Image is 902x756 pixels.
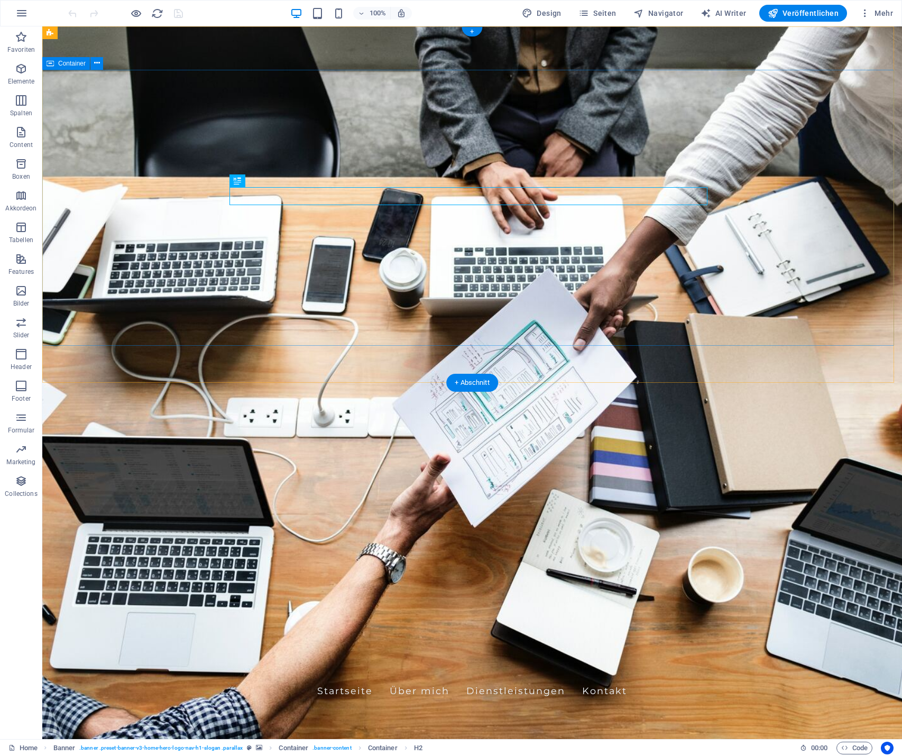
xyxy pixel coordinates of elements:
[462,27,482,36] div: +
[7,45,35,54] p: Favoriten
[860,8,893,19] span: Mehr
[9,236,33,244] p: Tabellen
[574,5,621,22] button: Seiten
[53,742,76,754] span: Klick zum Auswählen. Doppelklick zum Bearbeiten
[633,8,684,19] span: Navigator
[256,745,262,751] i: Element verfügt über einen Hintergrund
[353,7,391,20] button: 100%
[836,742,872,754] button: Code
[759,5,847,22] button: Veröffentlichen
[800,742,828,754] h6: Session-Zeit
[10,109,32,117] p: Spalten
[11,363,32,371] p: Header
[8,426,35,435] p: Formular
[10,141,33,149] p: Content
[53,742,422,754] nav: breadcrumb
[130,7,142,20] button: Klicke hier, um den Vorschau-Modus zu verlassen
[279,742,308,754] span: Klick zum Auswählen. Doppelklick zum Bearbeiten
[811,742,827,754] span: 00 00
[79,742,243,754] span: . banner .preset-banner-v3-home-hero-logo-nav-h1-slogan .parallax
[5,490,37,498] p: Collections
[13,331,30,339] p: Slider
[881,742,894,754] button: Usercentrics
[12,172,30,181] p: Boxen
[151,7,163,20] button: reload
[8,742,38,754] a: Klick, um Auswahl aufzuheben. Doppelklick öffnet Seitenverwaltung
[578,8,616,19] span: Seiten
[12,394,31,403] p: Footer
[768,8,839,19] span: Veröffentlichen
[6,458,35,466] p: Marketing
[397,8,406,18] i: Bei Größenänderung Zoomstufe automatisch an das gewählte Gerät anpassen.
[518,5,566,22] button: Design
[629,5,688,22] button: Navigator
[818,744,820,752] span: :
[518,5,566,22] div: Design (Strg+Alt+Y)
[701,8,747,19] span: AI Writer
[58,60,86,67] span: Container
[841,742,868,754] span: Code
[522,8,562,19] span: Design
[368,742,398,754] span: Klick zum Auswählen. Doppelklick zum Bearbeiten
[369,7,386,20] h6: 100%
[8,77,35,86] p: Elemente
[5,204,36,213] p: Akkordeon
[13,299,30,308] p: Bilder
[247,745,252,751] i: Dieses Element ist ein anpassbares Preset
[151,7,163,20] i: Seite neu laden
[446,374,498,392] div: + Abschnitt
[312,742,351,754] span: . banner-content
[855,5,897,22] button: Mehr
[8,268,34,276] p: Features
[696,5,751,22] button: AI Writer
[414,742,422,754] span: Klick zum Auswählen. Doppelklick zum Bearbeiten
